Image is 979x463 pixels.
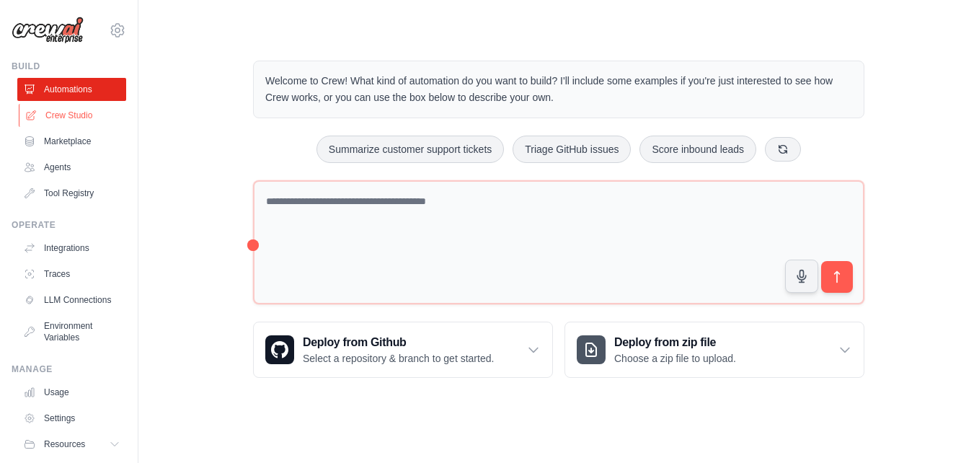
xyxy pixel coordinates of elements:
[19,104,128,127] a: Crew Studio
[704,350,927,369] h3: Create an automation
[614,351,736,366] p: Choose a zip file to upload.
[17,381,126,404] a: Usage
[17,288,126,312] a: LLM Connections
[513,136,631,163] button: Triage GitHub issues
[614,334,736,351] h3: Deploy from zip file
[17,78,126,101] a: Automations
[17,407,126,430] a: Settings
[17,182,126,205] a: Tool Registry
[704,375,927,422] p: Describe the automation you want to build, select an example option, or use the microphone to spe...
[12,363,126,375] div: Manage
[265,73,852,106] p: Welcome to Crew! What kind of automation do you want to build? I'll include some examples if you'...
[17,130,126,153] a: Marketplace
[12,61,126,72] div: Build
[17,263,126,286] a: Traces
[17,237,126,260] a: Integrations
[935,331,946,342] button: Close walkthrough
[12,17,84,44] img: Logo
[17,314,126,349] a: Environment Variables
[303,351,494,366] p: Select a repository & branch to get started.
[303,334,494,351] h3: Deploy from Github
[12,219,126,231] div: Operate
[17,433,126,456] button: Resources
[44,438,85,450] span: Resources
[17,156,126,179] a: Agents
[714,334,744,345] span: Step 1
[639,136,756,163] button: Score inbound leads
[316,136,504,163] button: Summarize customer support tickets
